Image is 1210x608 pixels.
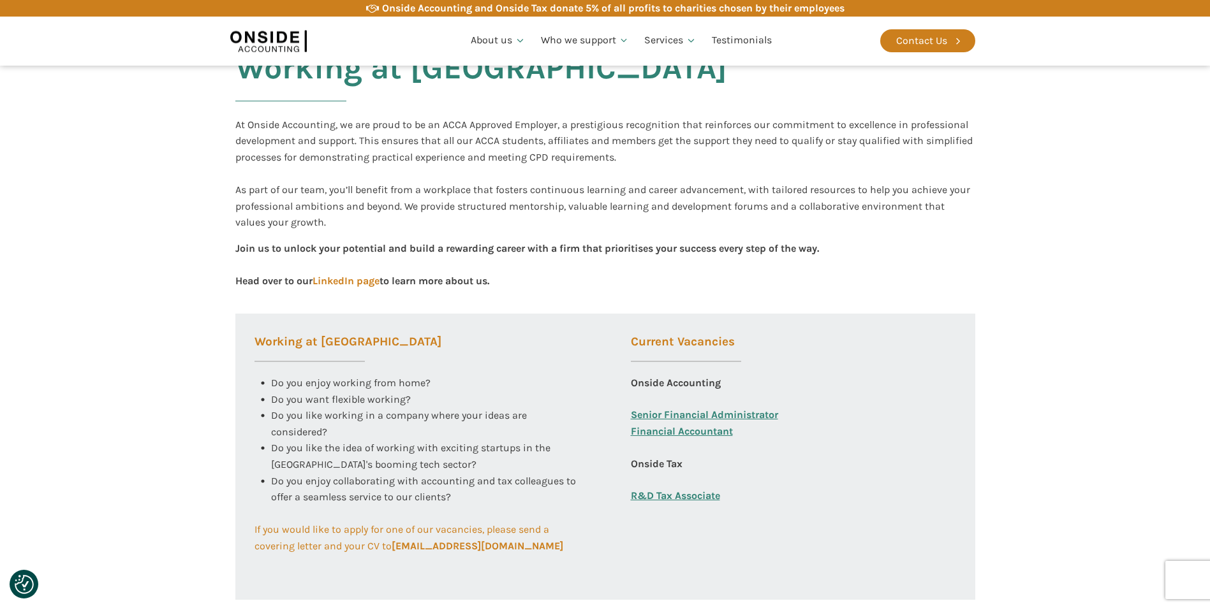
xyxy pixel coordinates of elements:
button: Consent Preferences [15,575,34,594]
div: Join us to unlock your potential and build a rewarding career with a firm that prioritises your s... [235,240,819,288]
a: Testimonials [704,19,779,62]
a: About us [463,19,533,62]
span: Do you like working in a company where your ideas are considered? [271,409,529,438]
a: Financial Accountant [631,423,733,456]
span: Do you like the idea of working with exciting startups in the [GEOGRAPHIC_DATA]'s booming tech se... [271,442,553,470]
b: [EMAIL_ADDRESS][DOMAIN_NAME] [392,540,563,552]
div: Contact Us [896,33,947,49]
div: At Onside Accounting, we are proud to be an ACCA Approved Employer, a prestigious recognition tha... [235,117,975,231]
h2: Working at [GEOGRAPHIC_DATA] [235,50,727,117]
div: Onside Accounting [631,375,721,407]
a: If you would like to apply for one of our vacancies, please send a covering letter and your CV to... [255,521,580,554]
img: Revisit consent button [15,575,34,594]
a: Who we support [533,19,637,62]
a: Contact Us [880,29,975,52]
span: Do you enjoy collaborating with accounting and tax colleagues to offer a seamless service to our ... [271,475,579,503]
div: Onside Tax [631,456,682,488]
h3: Current Vacancies [631,336,741,362]
a: Senior Financial Administrator [631,407,778,423]
a: Services [637,19,704,62]
a: LinkedIn page [313,275,380,287]
span: If you would like to apply for one of our vacancies, please send a covering letter and your CV to [255,523,563,552]
span: Do you want flexible working? [271,393,411,405]
h3: Working at [GEOGRAPHIC_DATA] [255,336,441,362]
img: Onside Accounting [230,26,307,55]
a: R&D Tax Associate [631,488,720,504]
span: Do you enjoy working from home? [271,377,431,389]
